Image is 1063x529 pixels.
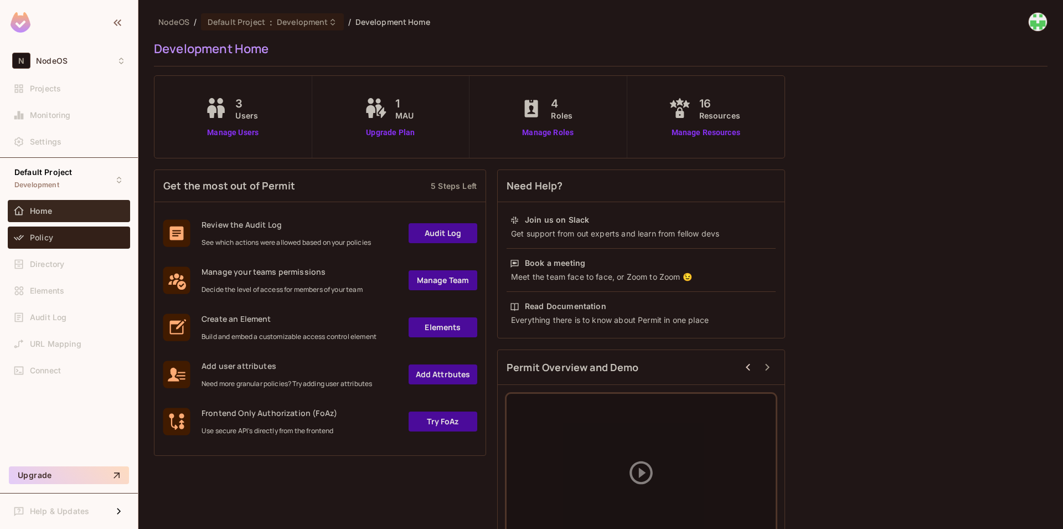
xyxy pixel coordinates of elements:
[30,137,61,146] span: Settings
[699,95,740,112] span: 16
[518,127,578,138] a: Manage Roles
[194,17,197,27] li: /
[30,207,53,215] span: Home
[202,332,376,341] span: Build and embed a customizable access control element
[202,408,337,418] span: Frontend Only Authorization (FoAz)
[431,181,477,191] div: 5 Steps Left
[202,427,337,435] span: Use secure API's directly from the frontend
[30,84,61,93] span: Projects
[510,315,772,326] div: Everything there is to know about Permit in one place
[30,340,81,348] span: URL Mapping
[30,366,61,375] span: Connect
[154,40,1042,57] div: Development Home
[202,127,264,138] a: Manage Users
[409,270,477,290] a: Manage Team
[9,466,129,484] button: Upgrade
[202,314,376,324] span: Create an Element
[510,271,772,283] div: Meet the team face to face, or Zoom to Zoom 😉
[525,258,585,269] div: Book a meeting
[395,95,414,112] span: 1
[362,127,419,138] a: Upgrade Plan
[208,17,265,27] span: Default Project
[202,285,363,294] span: Decide the level of access for members of your team
[30,286,64,295] span: Elements
[202,266,363,277] span: Manage your teams permissions
[525,214,589,225] div: Join us on Slack
[30,260,64,269] span: Directory
[409,364,477,384] a: Add Attrbutes
[14,181,59,189] span: Development
[235,95,258,112] span: 3
[525,301,606,312] div: Read Documentation
[507,179,563,193] span: Need Help?
[551,95,572,112] span: 4
[12,53,30,69] span: N
[507,361,639,374] span: Permit Overview and Demo
[348,17,351,27] li: /
[202,219,371,230] span: Review the Audit Log
[30,313,66,322] span: Audit Log
[355,17,430,27] span: Development Home
[409,317,477,337] a: Elements
[202,238,371,247] span: See which actions were allowed based on your policies
[235,110,258,121] span: Users
[158,17,189,27] span: the active workspace
[30,233,53,242] span: Policy
[269,18,273,27] span: :
[14,168,72,177] span: Default Project
[551,110,572,121] span: Roles
[277,17,328,27] span: Development
[409,412,477,432] a: Try FoAz
[1029,13,1047,31] img: tanishq@quantegies.com
[409,223,477,243] a: Audit Log
[11,12,30,33] img: SReyMgAAAABJRU5ErkJggg==
[202,379,372,388] span: Need more granular policies? Try adding user attributes
[30,507,89,516] span: Help & Updates
[395,110,414,121] span: MAU
[666,127,746,138] a: Manage Resources
[30,111,71,120] span: Monitoring
[510,228,772,239] div: Get support from out experts and learn from fellow devs
[202,361,372,371] span: Add user attributes
[163,179,295,193] span: Get the most out of Permit
[36,57,68,65] span: Workspace: NodeOS
[699,110,740,121] span: Resources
